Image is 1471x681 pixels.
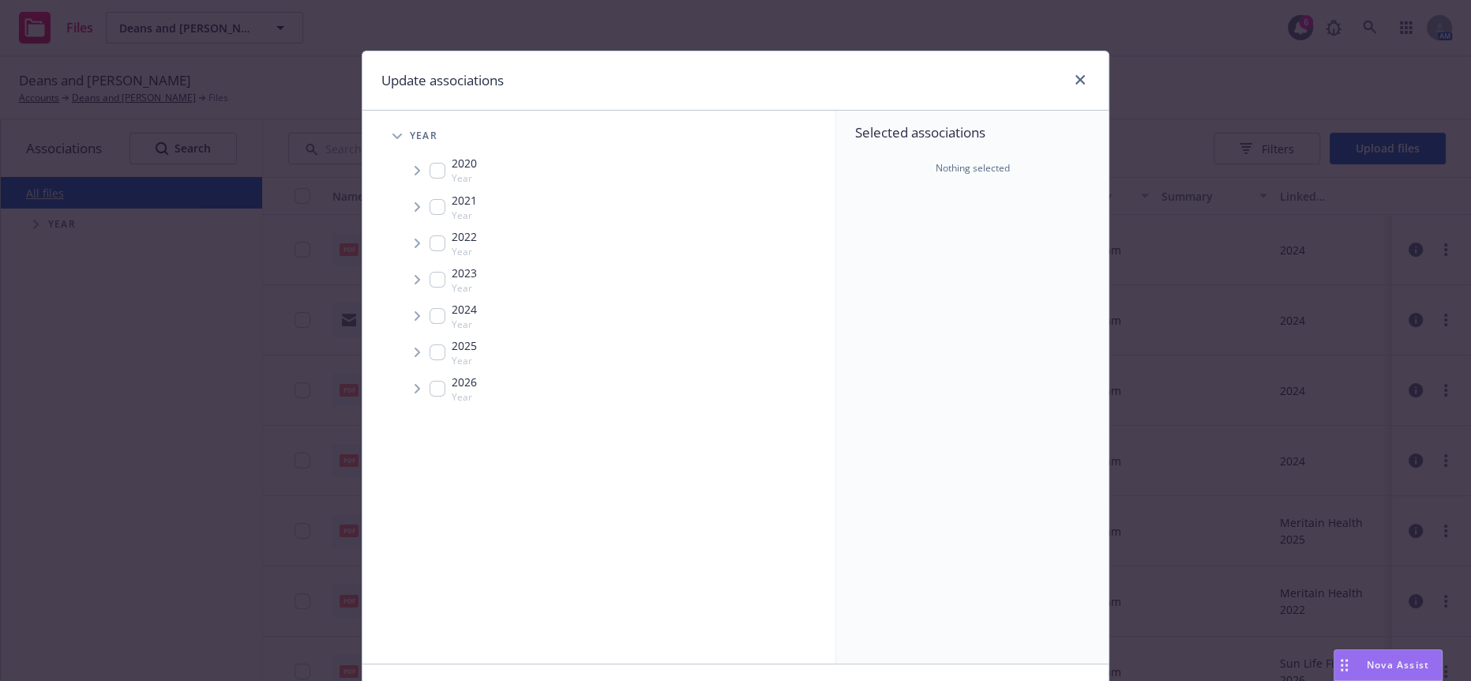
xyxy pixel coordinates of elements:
button: Nova Assist [1334,649,1443,681]
span: 2022 [452,228,477,245]
span: Year [410,131,437,141]
h1: Update associations [381,70,504,91]
span: 2021 [452,192,477,209]
span: Year [452,209,477,222]
span: 2020 [452,155,477,171]
span: Nothing selected [936,161,1010,175]
span: Year [452,245,477,258]
span: Year [452,390,477,404]
span: 2026 [452,374,477,390]
span: Year [452,354,477,367]
span: Year [452,318,477,331]
span: 2024 [452,301,477,318]
span: Selected associations [855,123,1090,142]
div: Drag to move [1334,650,1354,680]
span: 2025 [452,337,477,354]
span: Year [452,171,477,185]
span: Year [452,281,477,295]
div: Tree Example [362,120,835,407]
a: close [1071,70,1090,89]
span: Nova Assist [1367,658,1429,672]
span: 2023 [452,265,477,281]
